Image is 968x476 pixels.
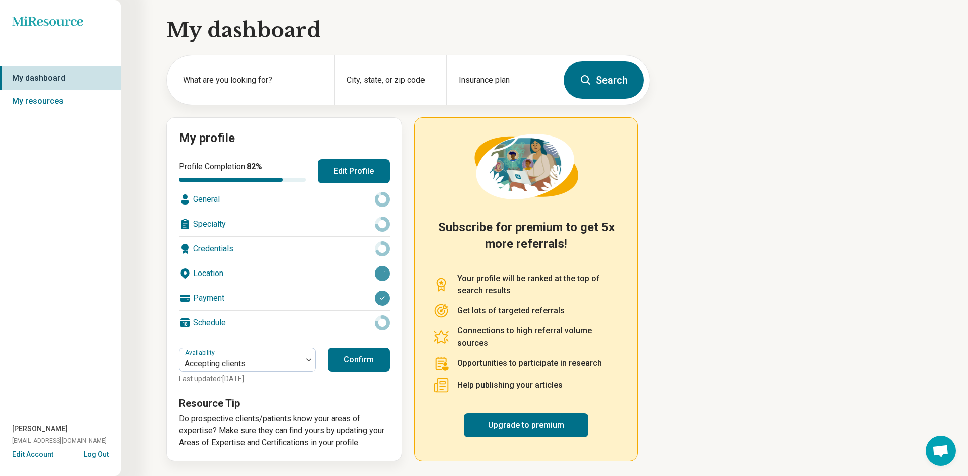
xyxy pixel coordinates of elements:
[328,348,390,372] button: Confirm
[179,396,390,411] h3: Resource Tip
[12,436,107,445] span: [EMAIL_ADDRESS][DOMAIN_NAME]
[179,130,390,147] h2: My profile
[179,311,390,335] div: Schedule
[457,273,619,297] p: Your profile will be ranked at the top of search results
[318,159,390,183] button: Edit Profile
[179,413,390,449] p: Do prospective clients/patients know your areas of expertise? Make sure they can find yours by up...
[179,187,390,212] div: General
[179,237,390,261] div: Credentials
[564,61,644,99] button: Search
[247,162,262,171] span: 82 %
[166,16,650,44] h1: My dashboard
[179,261,390,286] div: Location
[183,74,322,86] label: What are you looking for?
[12,424,68,434] span: [PERSON_NAME]
[185,349,217,356] label: Availability
[179,212,390,236] div: Specialty
[464,413,588,437] a: Upgrade to premium
[433,219,619,260] h2: Subscribe for premium to get 5x more referrals!
[12,449,53,460] button: Edit Account
[457,325,619,349] p: Connections to high referral volume sources
[457,379,563,391] p: Help publishing your articles
[179,286,390,310] div: Payment
[457,357,602,369] p: Opportunities to participate in research
[926,436,956,466] div: Open chat
[84,449,109,457] button: Log Out
[179,374,316,384] p: Last updated: [DATE]
[457,305,565,317] p: Get lots of targeted referrals
[179,161,306,182] div: Profile Completion:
